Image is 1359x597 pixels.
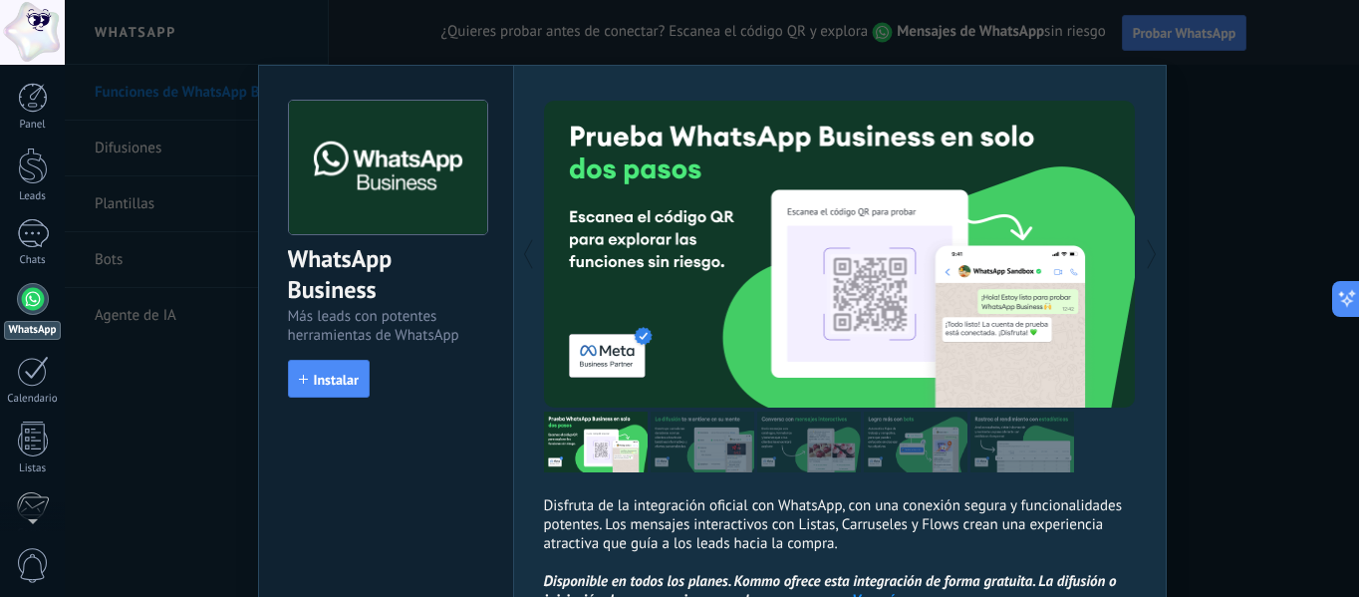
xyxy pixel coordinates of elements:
div: Más leads con potentes herramientas de WhatsApp [288,307,484,345]
div: Listas [4,462,62,475]
div: WhatsApp Business [288,243,484,307]
img: tour_image_1009fe39f4f058b759f0df5a2b7f6f06.png [757,412,861,472]
div: Calendario [4,393,62,406]
div: Panel [4,119,62,132]
img: tour_image_cc27419dad425b0ae96c2716632553fa.png [651,412,754,472]
img: logo_main.png [289,101,487,235]
img: tour_image_cc377002d0016b7ebaeb4dbe65cb2175.png [970,412,1074,472]
img: tour_image_62c9952fc9cf984da8d1d2aa2c453724.png [864,412,967,472]
button: Instalar [288,360,370,398]
div: Chats [4,254,62,267]
img: tour_image_7a4924cebc22ed9e3259523e50fe4fd6.png [544,412,648,472]
div: WhatsApp [4,321,61,340]
div: Leads [4,190,62,203]
span: Instalar [314,373,359,387]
